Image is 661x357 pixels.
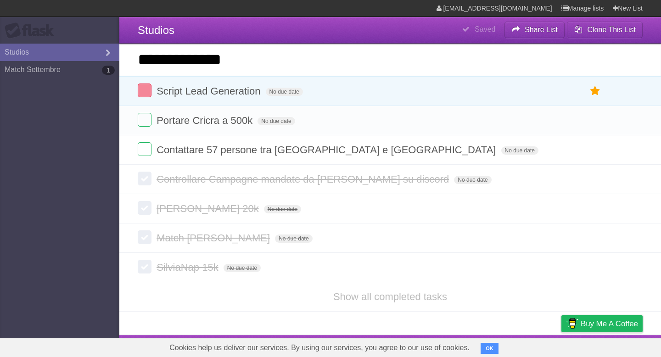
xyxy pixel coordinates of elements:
[567,22,643,38] button: Clone This List
[138,230,151,244] label: Done
[585,337,643,355] a: Suggest a feature
[138,84,151,97] label: Done
[266,88,303,96] span: No due date
[275,234,312,243] span: No due date
[470,337,507,355] a: Developers
[587,26,636,33] b: Clone This List
[157,232,272,244] span: Match [PERSON_NAME]
[157,173,451,185] span: Controllare Campagne mandate da [PERSON_NAME] su discord
[566,316,578,331] img: Buy me a coffee
[138,113,151,127] label: Done
[264,205,301,213] span: No due date
[333,291,447,302] a: Show all completed tasks
[581,316,638,332] span: Buy me a coffee
[561,315,643,332] a: Buy me a coffee
[454,176,491,184] span: No due date
[224,264,261,272] span: No due date
[138,142,151,156] label: Done
[102,66,115,75] b: 1
[518,337,538,355] a: Terms
[504,22,565,38] button: Share List
[481,343,499,354] button: OK
[157,115,255,126] span: Portare Cricra a 500k
[160,339,479,357] span: Cookies help us deliver our services. By using our services, you agree to our use of cookies.
[475,25,495,33] b: Saved
[549,337,573,355] a: Privacy
[138,201,151,215] label: Done
[258,117,295,125] span: No due date
[439,337,459,355] a: About
[5,22,60,39] div: Flask
[157,144,498,156] span: Contattare 57 persone tra [GEOGRAPHIC_DATA] e [GEOGRAPHIC_DATA]
[587,84,604,99] label: Star task
[138,172,151,185] label: Done
[157,85,263,97] span: Script Lead Generation
[138,260,151,273] label: Done
[525,26,558,33] b: Share List
[501,146,538,155] span: No due date
[157,262,221,273] span: SilviaNap 15k
[138,24,174,36] span: Studios
[157,203,261,214] span: [PERSON_NAME] 20k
